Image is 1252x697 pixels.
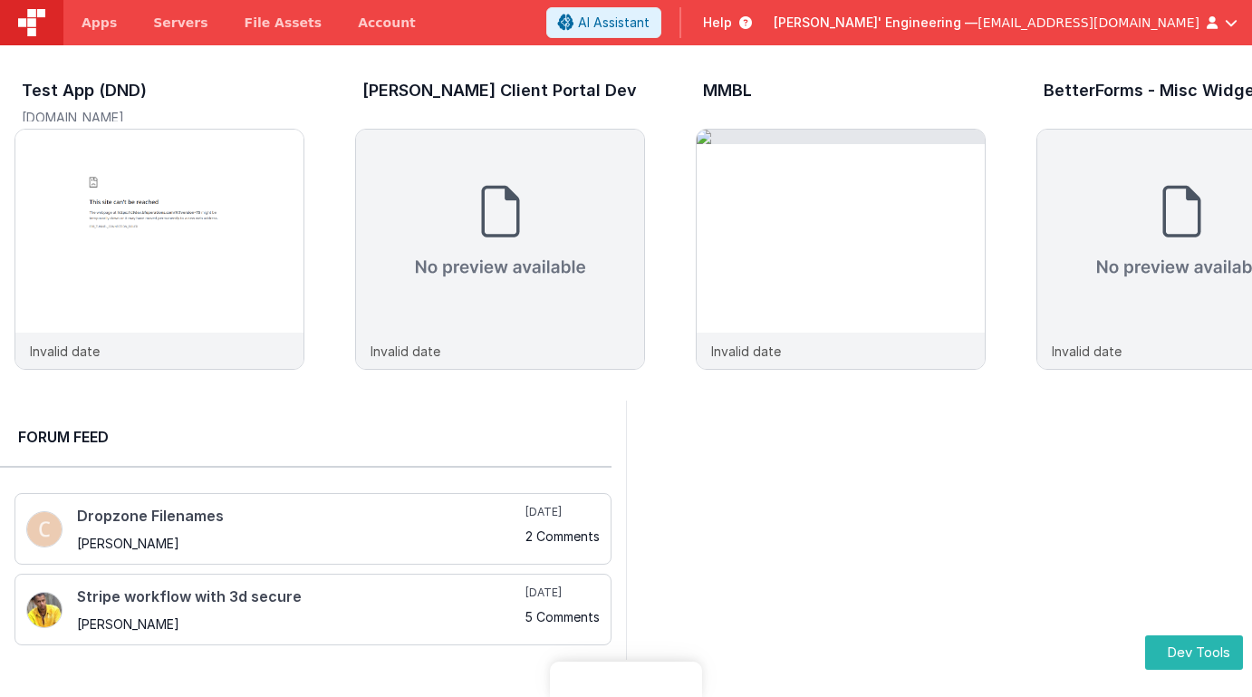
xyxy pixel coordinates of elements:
[371,342,440,361] p: Invalid date
[362,78,637,102] h3: [PERSON_NAME] Client Portal Dev
[26,511,63,547] img: 100.png
[578,14,650,32] span: AI Assistant
[1052,342,1122,361] p: Invalid date
[77,615,522,634] h5: [PERSON_NAME]
[703,14,732,32] span: Help
[22,108,304,127] h5: [DOMAIN_NAME]
[978,14,1199,32] span: [EMAIL_ADDRESS][DOMAIN_NAME]
[26,592,63,628] img: 13_2.png
[153,14,207,32] span: Servers
[546,7,661,38] button: AI Assistant
[774,14,1238,32] button: [PERSON_NAME]' Engineering — [EMAIL_ADDRESS][DOMAIN_NAME]
[14,574,612,645] a: Stripe workflow with 3d secure [PERSON_NAME] [DATE] 5 Comments
[525,586,600,600] h5: [DATE]
[774,14,978,32] span: [PERSON_NAME]' Engineering —
[245,14,323,32] span: File Assets
[82,14,117,32] span: Apps
[525,607,600,626] h5: 5 Comments
[1145,635,1243,671] button: Dev Tools
[77,534,522,553] h5: [PERSON_NAME]
[77,586,522,607] h4: Stripe workflow with 3d secure
[14,493,612,565] a: Dropzone Filenames [PERSON_NAME] [DATE] 2 Comments
[525,527,600,546] h5: 2 Comments
[711,342,781,361] p: Invalid date
[703,78,752,102] h3: MMBL
[18,426,593,448] h2: Forum Feed
[525,505,600,519] h5: [DATE]
[77,505,522,527] h4: Dropzone Filenames
[22,78,147,102] h3: Test App (DND)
